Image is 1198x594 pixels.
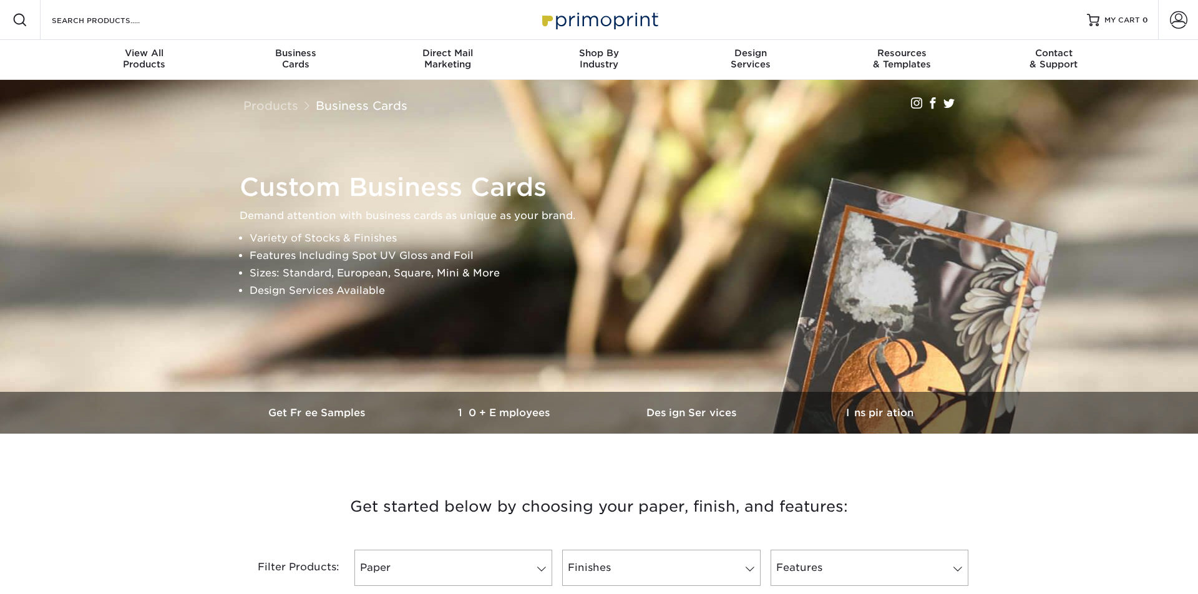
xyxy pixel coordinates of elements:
[771,550,968,586] a: Features
[1104,15,1140,26] span: MY CART
[220,40,372,80] a: BusinessCards
[524,47,675,59] span: Shop By
[250,247,970,265] li: Features Including Spot UV Gloss and Foil
[354,550,552,586] a: Paper
[978,47,1129,70] div: & Support
[1142,16,1148,24] span: 0
[69,40,220,80] a: View AllProducts
[826,40,978,80] a: Resources& Templates
[250,230,970,247] li: Variety of Stocks & Finishes
[225,392,412,434] a: Get Free Samples
[562,550,760,586] a: Finishes
[786,392,973,434] a: Inspiration
[220,47,372,59] span: Business
[240,172,970,202] h1: Custom Business Cards
[674,40,826,80] a: DesignServices
[234,479,964,535] h3: Get started below by choosing your paper, finish, and features:
[51,12,172,27] input: SEARCH PRODUCTS.....
[250,282,970,299] li: Design Services Available
[978,47,1129,59] span: Contact
[372,47,524,59] span: Direct Mail
[372,47,524,70] div: Marketing
[250,265,970,282] li: Sizes: Standard, European, Square, Mini & More
[524,47,675,70] div: Industry
[225,407,412,419] h3: Get Free Samples
[826,47,978,59] span: Resources
[674,47,826,59] span: Design
[412,392,599,434] a: 10+ Employees
[412,407,599,419] h3: 10+ Employees
[786,407,973,419] h3: Inspiration
[243,99,298,112] a: Products
[372,40,524,80] a: Direct MailMarketing
[599,392,786,434] a: Design Services
[826,47,978,70] div: & Templates
[220,47,372,70] div: Cards
[69,47,220,70] div: Products
[978,40,1129,80] a: Contact& Support
[524,40,675,80] a: Shop ByIndustry
[225,550,349,586] div: Filter Products:
[69,47,220,59] span: View All
[316,99,407,112] a: Business Cards
[537,6,661,33] img: Primoprint
[240,207,970,225] p: Demand attention with business cards as unique as your brand.
[599,407,786,419] h3: Design Services
[674,47,826,70] div: Services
